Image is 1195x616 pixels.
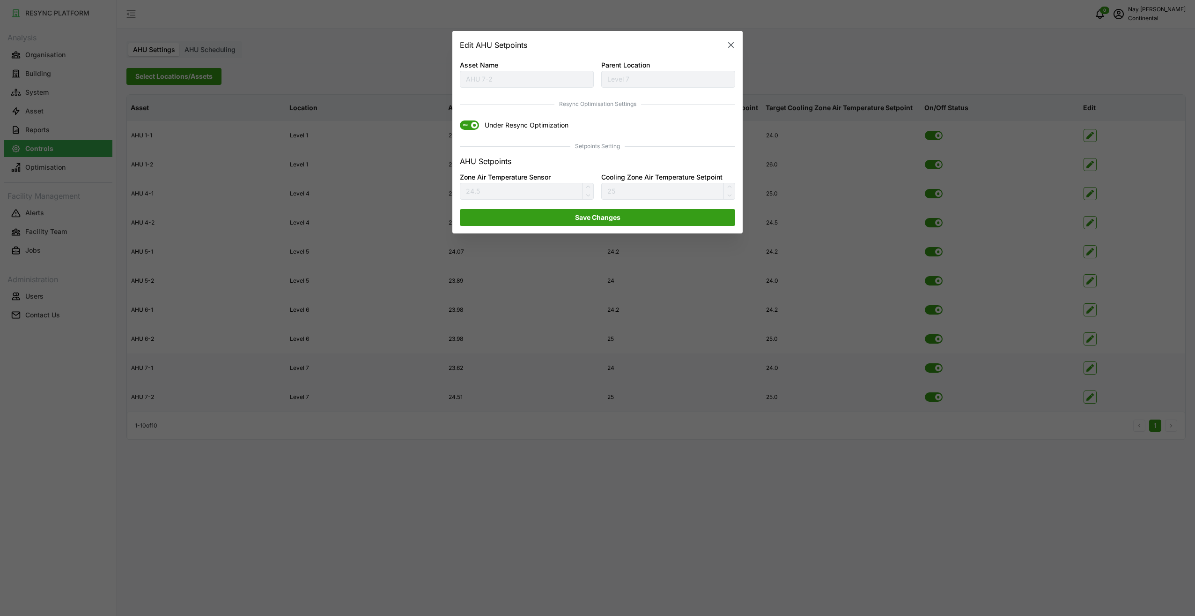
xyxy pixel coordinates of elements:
[460,41,527,49] h2: Edit AHU Setpoints
[460,60,498,70] label: Asset Name
[575,209,620,225] span: Save Changes
[460,99,735,108] span: Resync Optimisation Settings
[460,209,735,225] button: Save Changes
[601,172,723,182] label: Cooling Zone Air Temperature Setpoint
[460,120,471,130] span: ON
[460,142,735,151] span: Setpoints Setting
[479,120,568,130] span: Under Resync Optimization
[460,172,551,182] label: Zone Air Temperature Sensor
[601,60,650,70] label: Parent Location
[460,156,511,167] p: AHU Setpoints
